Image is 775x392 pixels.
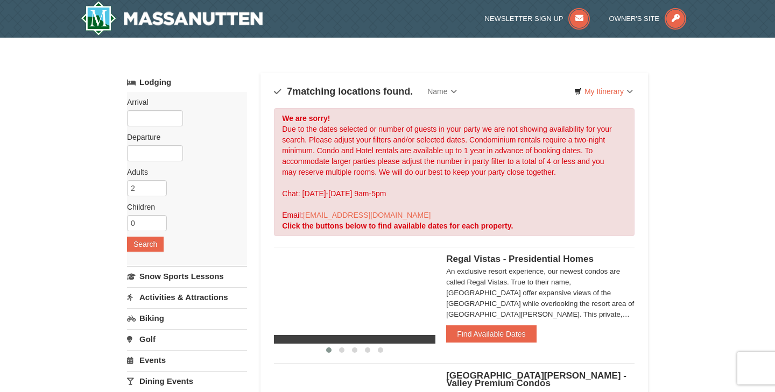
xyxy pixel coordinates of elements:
[127,202,239,212] label: Children
[567,83,640,99] a: My Itinerary
[81,1,263,35] a: Massanutten Resort
[282,114,330,123] strong: We are sorry!
[609,15,687,23] a: Owner's Site
[127,167,239,177] label: Adults
[303,211,431,219] a: [EMAIL_ADDRESS][DOMAIN_NAME]
[127,287,247,307] a: Activities & Attractions
[282,222,513,230] strong: Click the buttons below to find available dates for each property.
[127,308,247,328] a: Biking
[274,108,635,236] div: Due to the dates selected or number of guests in your party we are not showing availability for y...
[446,370,626,388] span: [GEOGRAPHIC_DATA][PERSON_NAME] - Valley Premium Condos
[446,254,594,264] span: Regal Vistas - Presidential Homes
[446,325,536,343] button: Find Available Dates
[419,81,464,102] a: Name
[127,350,247,370] a: Events
[81,1,263,35] img: Massanutten Resort Logo
[127,73,247,92] a: Lodging
[127,329,247,349] a: Golf
[485,15,590,23] a: Newsletter Sign Up
[127,237,164,252] button: Search
[446,266,635,320] div: An exclusive resort experience, our newest condos are called Regal Vistas. True to their name, [G...
[485,15,563,23] span: Newsletter Sign Up
[127,97,239,108] label: Arrival
[127,266,247,286] a: Snow Sports Lessons
[127,371,247,391] a: Dining Events
[127,132,239,142] label: Departure
[609,15,660,23] span: Owner's Site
